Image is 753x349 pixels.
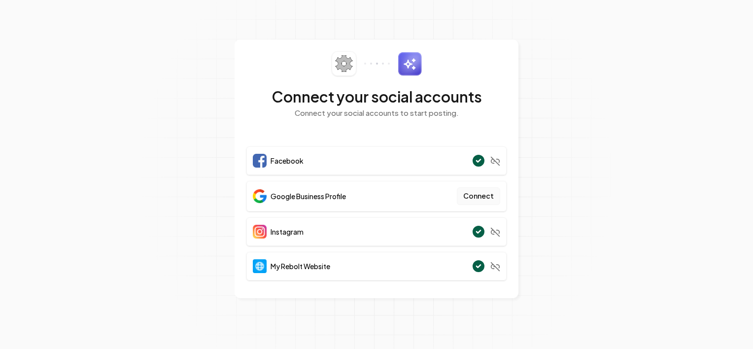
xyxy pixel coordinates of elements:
img: Website [253,259,267,273]
p: Connect your social accounts to start posting. [246,107,507,119]
button: Connect [457,187,500,205]
img: connector-dots.svg [364,63,390,65]
span: Google Business Profile [271,191,346,201]
img: Facebook [253,154,267,168]
span: Facebook [271,156,304,166]
h2: Connect your social accounts [246,88,507,105]
img: Google [253,189,267,203]
img: Instagram [253,225,267,239]
span: My Rebolt Website [271,261,330,271]
span: Instagram [271,227,304,237]
img: sparkles.svg [398,52,422,76]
